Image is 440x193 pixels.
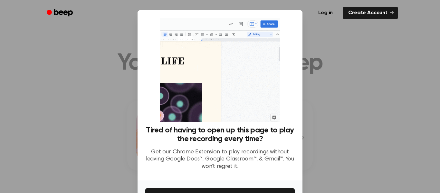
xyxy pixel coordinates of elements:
[42,7,79,19] a: Beep
[312,5,339,20] a: Log in
[343,7,398,19] a: Create Account
[145,126,295,143] h3: Tired of having to open up this page to play the recording every time?
[145,149,295,170] p: Get our Chrome Extension to play recordings without leaving Google Docs™, Google Classroom™, & Gm...
[160,18,280,122] img: Beep extension in action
